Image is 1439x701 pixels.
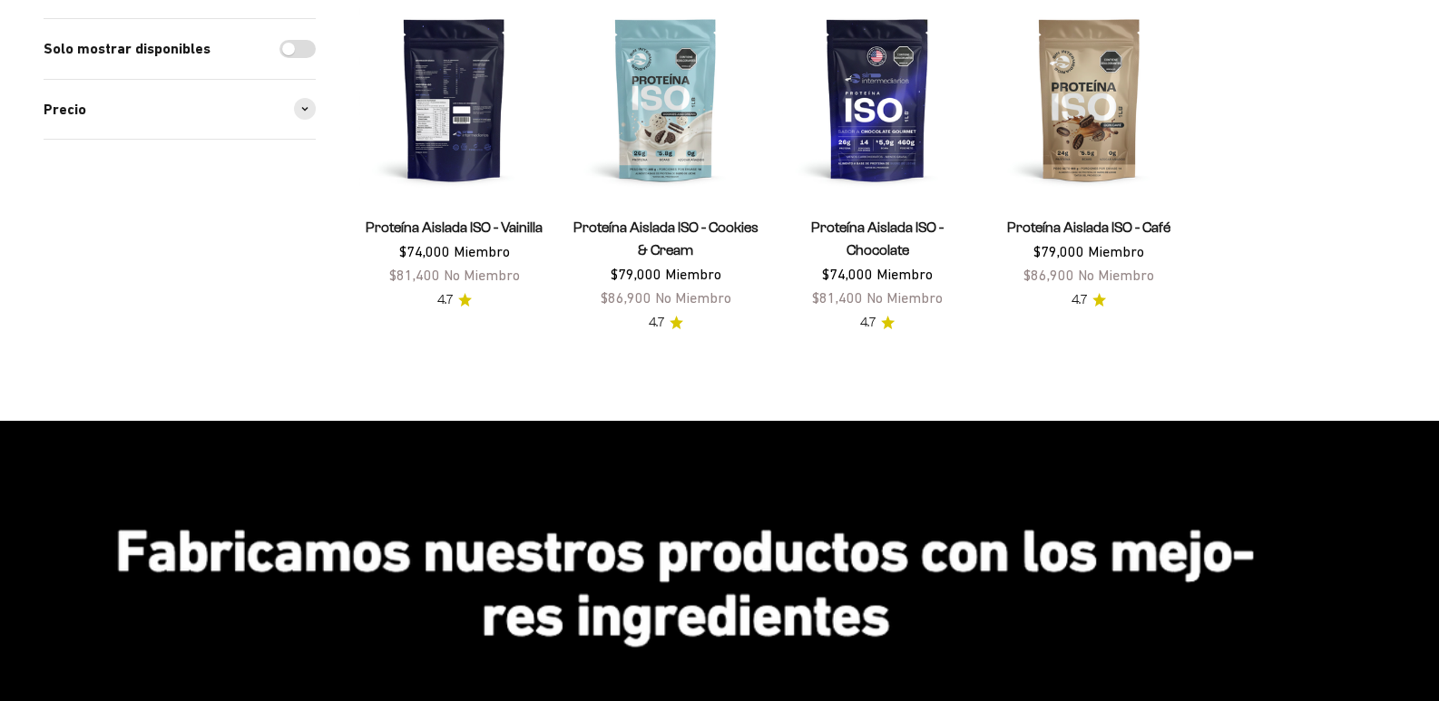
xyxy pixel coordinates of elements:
[860,313,876,333] span: 4.7
[811,219,944,258] a: Proteína Aislada ISO - Chocolate
[1088,243,1144,259] span: Miembro
[822,266,873,282] span: $74,000
[812,289,863,306] span: $81,400
[1033,243,1084,259] span: $79,000
[1072,290,1106,310] a: 4.74.7 de 5.0 estrellas
[389,267,440,283] span: $81,400
[359,5,549,194] img: Proteína Aislada ISO - Vainilla
[655,289,731,306] span: No Miembro
[444,267,520,283] span: No Miembro
[1023,267,1074,283] span: $86,900
[454,243,510,259] span: Miembro
[649,313,683,333] a: 4.74.7 de 5.0 estrellas
[860,313,895,333] a: 4.74.7 de 5.0 estrellas
[611,266,661,282] span: $79,000
[44,80,316,140] summary: Precio
[665,266,721,282] span: Miembro
[876,266,933,282] span: Miembro
[44,98,86,122] span: Precio
[1078,267,1154,283] span: No Miembro
[601,289,651,306] span: $86,900
[649,313,664,333] span: 4.7
[437,290,453,310] span: 4.7
[437,290,472,310] a: 4.74.7 de 5.0 estrellas
[1007,219,1170,235] a: Proteína Aislada ISO - Café
[366,219,543,235] a: Proteína Aislada ISO - Vainilla
[44,37,210,61] label: Solo mostrar disponibles
[573,219,759,258] a: Proteína Aislada ISO - Cookies & Cream
[1072,290,1087,310] span: 4.7
[399,243,450,259] span: $74,000
[866,289,943,306] span: No Miembro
